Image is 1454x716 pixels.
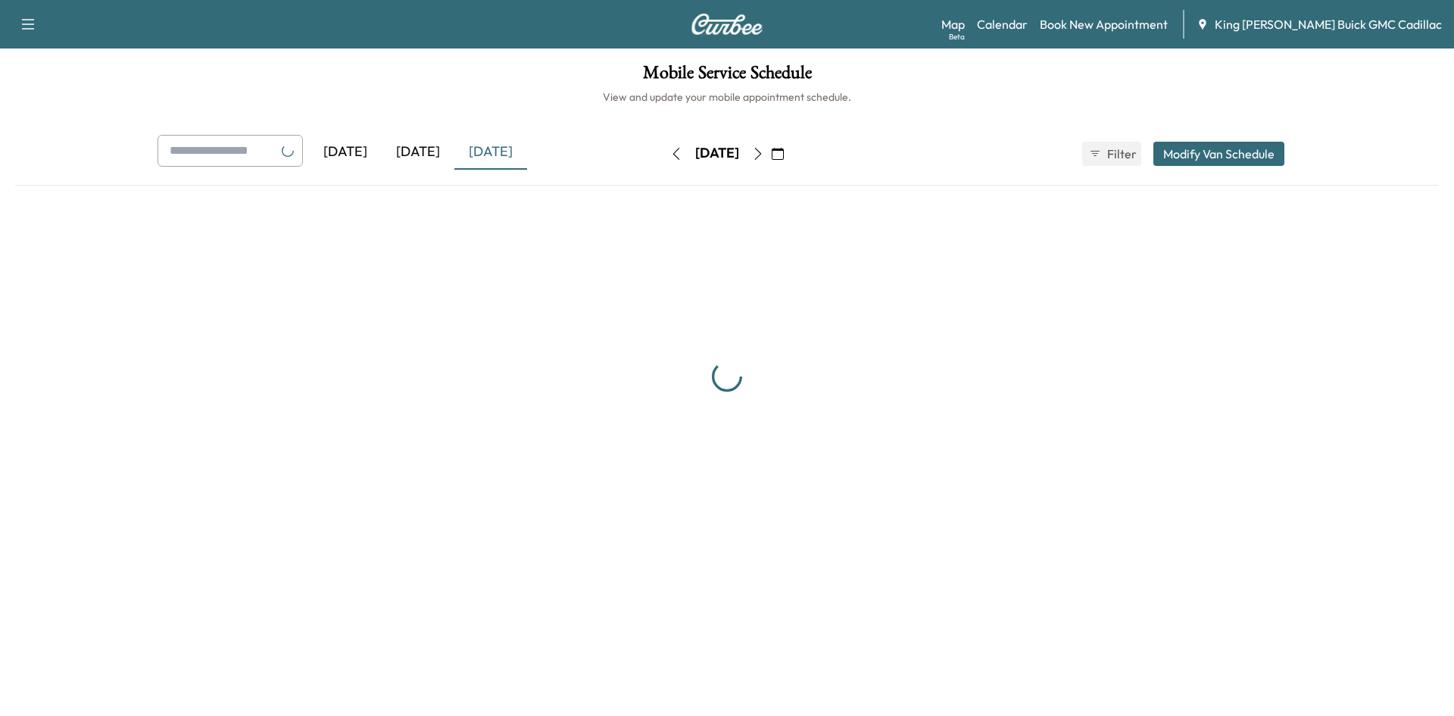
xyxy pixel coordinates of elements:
[15,64,1439,89] h1: Mobile Service Schedule
[1215,15,1442,33] span: King [PERSON_NAME] Buick GMC Cadillac
[454,135,527,170] div: [DATE]
[695,144,739,163] div: [DATE]
[309,135,382,170] div: [DATE]
[977,15,1028,33] a: Calendar
[1040,15,1168,33] a: Book New Appointment
[15,89,1439,105] h6: View and update your mobile appointment schedule.
[941,15,965,33] a: MapBeta
[1082,142,1141,166] button: Filter
[691,14,763,35] img: Curbee Logo
[382,135,454,170] div: [DATE]
[949,31,965,42] div: Beta
[1107,145,1134,163] span: Filter
[1153,142,1284,166] button: Modify Van Schedule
